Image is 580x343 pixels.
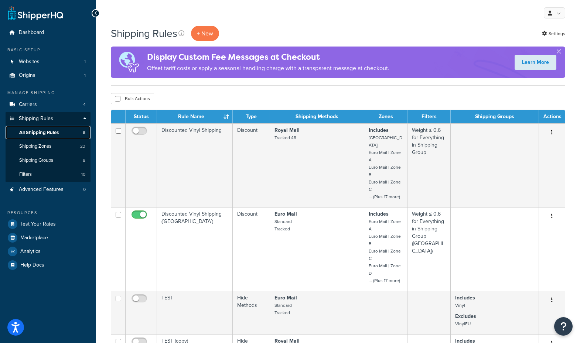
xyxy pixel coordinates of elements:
[83,130,85,136] span: 6
[19,130,59,136] span: All Shipping Rules
[554,317,573,336] button: Open Resource Center
[147,63,389,73] p: Offset tariff costs or apply a seasonal handling charge with a transparent message at checkout.
[19,143,51,150] span: Shipping Zones
[6,217,91,231] a: Test Your Rates
[455,294,475,302] strong: Includes
[455,312,476,320] strong: Excludes
[407,123,451,207] td: Weight ≤ 0.6 for Everything in Shipping Group
[126,110,157,123] th: Status
[542,28,565,39] a: Settings
[157,291,233,334] td: TEST
[19,30,44,36] span: Dashboard
[274,134,296,141] small: Tracked 48
[83,186,86,193] span: 0
[20,248,41,255] span: Analytics
[6,112,91,126] a: Shipping Rules
[407,110,451,123] th: Filters
[6,112,91,182] li: Shipping Rules
[6,98,91,112] a: Carriers 4
[19,72,35,79] span: Origins
[6,154,91,167] a: Shipping Groups 8
[20,221,56,227] span: Test Your Rates
[83,157,85,164] span: 8
[451,110,539,123] th: Shipping Groups
[6,140,91,153] a: Shipping Zones 23
[364,110,407,123] th: Zones
[539,110,565,123] th: Actions
[6,126,91,140] a: All Shipping Rules 6
[19,186,64,193] span: Advanced Features
[6,154,91,167] li: Shipping Groups
[111,93,154,104] button: Bulk Actions
[274,126,300,134] strong: Royal Mail
[19,116,53,122] span: Shipping Rules
[19,102,37,108] span: Carriers
[407,207,451,291] td: Weight ≤ 0.6 for Everything in Shipping Group ([GEOGRAPHIC_DATA])
[6,245,91,258] a: Analytics
[83,102,86,108] span: 4
[84,59,86,65] span: 1
[20,235,48,241] span: Marketplace
[6,47,91,53] div: Basic Setup
[233,110,270,123] th: Type
[147,51,389,63] h4: Display Custom Fee Messages at Checkout
[8,6,63,20] a: ShipperHQ Home
[274,294,297,302] strong: Euro Mail
[369,210,389,218] strong: Includes
[6,231,91,244] a: Marketplace
[233,291,270,334] td: Hide Methods
[6,168,91,181] a: Filters 10
[6,90,91,96] div: Manage Shipping
[6,183,91,196] a: Advanced Features 0
[157,207,233,291] td: Discounted Vinyl Shipping ([GEOGRAPHIC_DATA])
[274,302,292,316] small: Standard Tracked
[6,55,91,69] a: Websites 1
[274,218,292,232] small: Standard Tracked
[270,110,364,123] th: Shipping Methods
[233,207,270,291] td: Discount
[6,69,91,82] a: Origins 1
[157,110,233,123] th: Rule Name : activate to sort column ascending
[6,183,91,196] li: Advanced Features
[6,258,91,272] a: Help Docs
[19,157,53,164] span: Shipping Groups
[19,171,32,178] span: Filters
[6,140,91,153] li: Shipping Zones
[369,134,402,200] small: [GEOGRAPHIC_DATA] Euro Mail | Zone A Euro Mail | Zone B Euro Mail | Zone C ... (Plus 17 more)
[111,47,147,78] img: duties-banner-06bc72dcb5fe05cb3f9472aba00be2ae8eb53ab6f0d8bb03d382ba314ac3c341.png
[369,126,389,134] strong: Includes
[81,171,85,178] span: 10
[80,143,85,150] span: 23
[455,320,471,327] small: VinylEU
[6,55,91,69] li: Websites
[191,26,219,41] p: + New
[455,302,465,309] small: Vinyl
[6,168,91,181] li: Filters
[274,210,297,218] strong: Euro Mail
[19,59,40,65] span: Websites
[515,55,556,70] a: Learn More
[6,26,91,40] a: Dashboard
[6,69,91,82] li: Origins
[84,72,86,79] span: 1
[6,210,91,216] div: Resources
[6,98,91,112] li: Carriers
[233,123,270,207] td: Discount
[20,262,44,268] span: Help Docs
[157,123,233,207] td: Discounted Vinyl Shipping
[111,26,177,41] h1: Shipping Rules
[6,126,91,140] li: All Shipping Rules
[369,218,401,284] small: Euro Mail | Zone A Euro Mail | Zone B Euro Mail | Zone C Euro Mail | Zone D ... (Plus 17 more)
